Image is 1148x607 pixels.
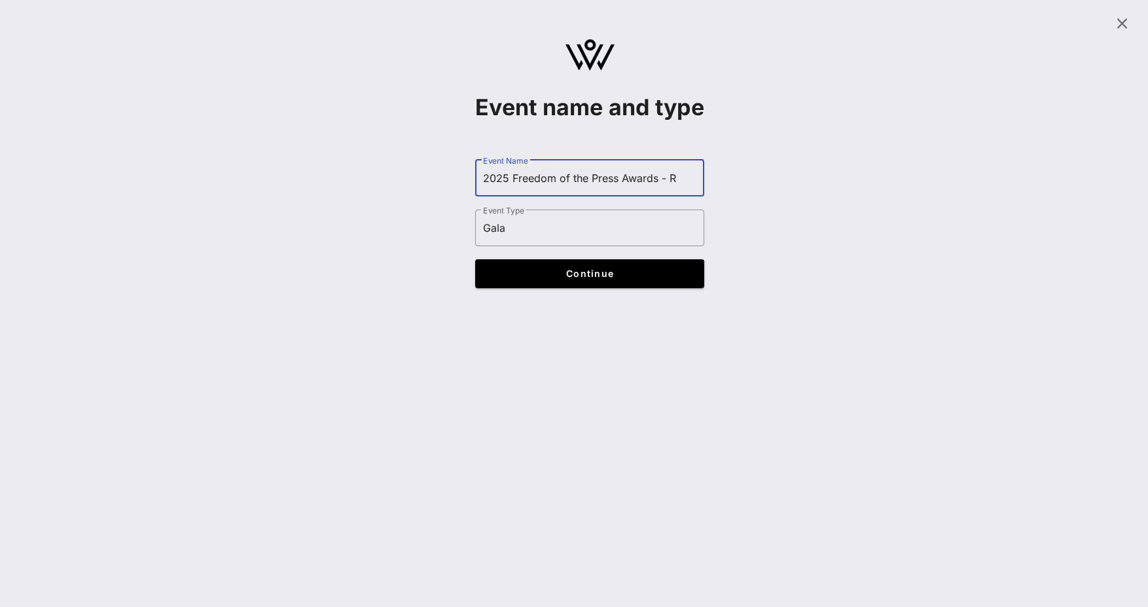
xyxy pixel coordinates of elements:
[488,268,692,279] span: Continue
[475,94,704,120] h1: Event name and type
[565,39,615,71] img: logo.svg
[483,156,528,166] label: Event Name
[475,259,704,288] button: Continue
[483,168,696,189] input: Event Name
[483,206,524,215] label: Event Type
